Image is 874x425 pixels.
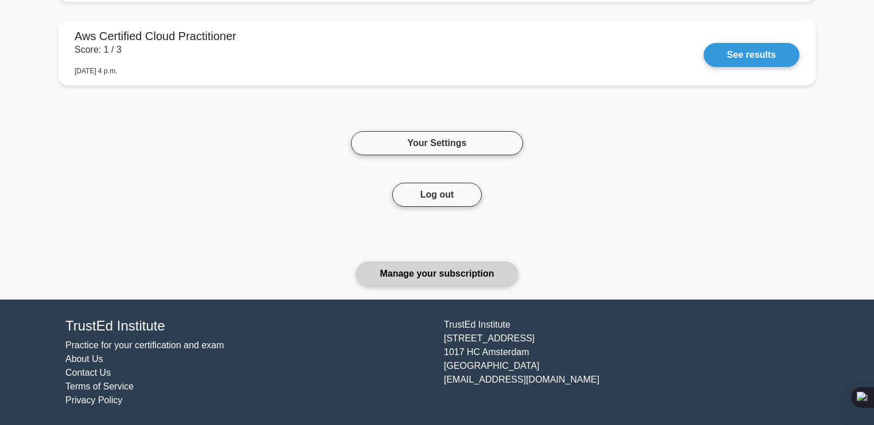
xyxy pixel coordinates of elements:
[392,183,482,207] button: Log out
[65,318,430,335] h4: TrustEd Institute
[704,43,799,67] a: See results
[351,131,523,155] a: Your Settings
[356,262,517,286] a: Manage your subscription
[65,381,134,391] a: Terms of Service
[65,340,224,350] a: Practice for your certification and exam
[65,368,111,377] a: Contact Us
[65,354,103,364] a: About Us
[65,395,123,405] a: Privacy Policy
[437,318,816,408] div: TrustEd Institute [STREET_ADDRESS] 1017 HC Amsterdam [GEOGRAPHIC_DATA] [EMAIL_ADDRESS][DOMAIN_NAME]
